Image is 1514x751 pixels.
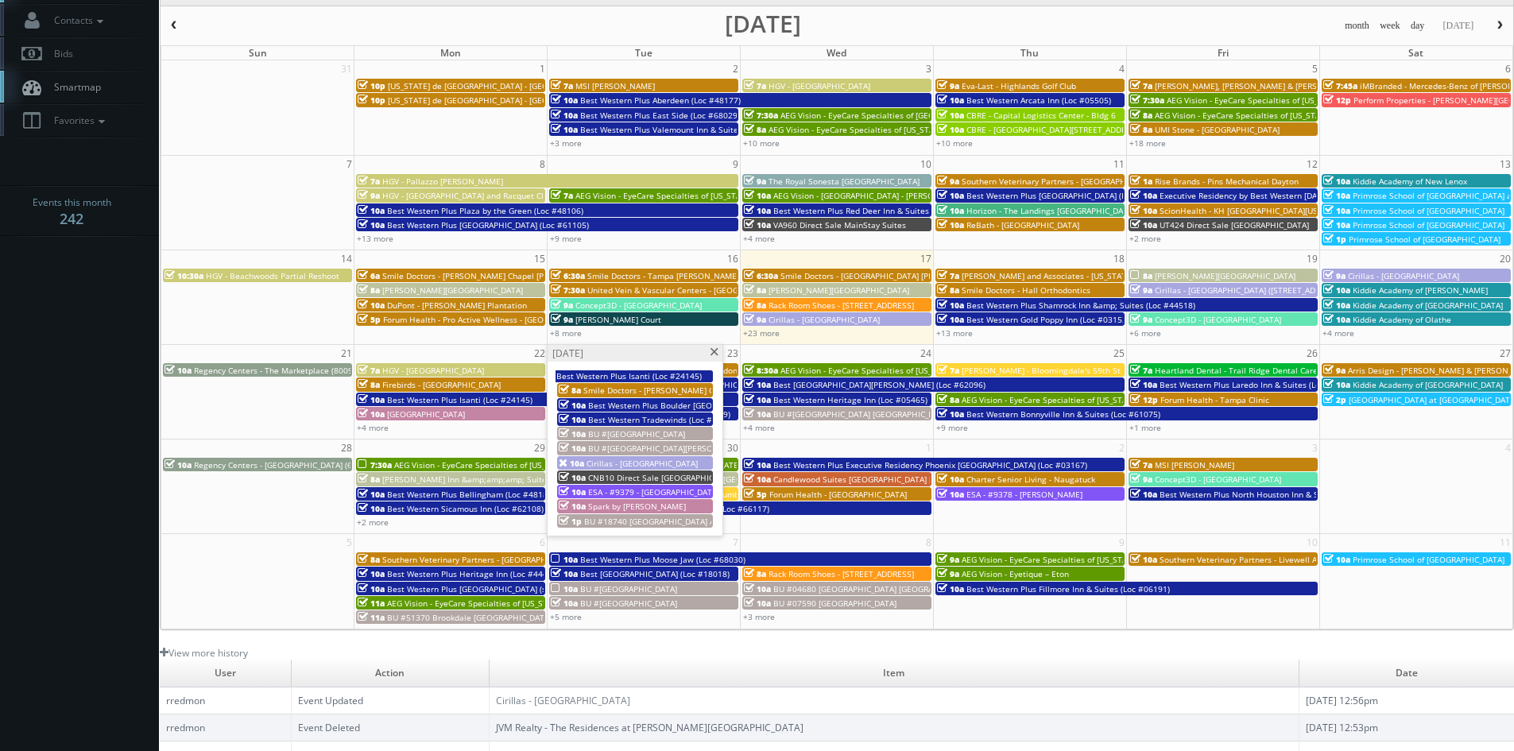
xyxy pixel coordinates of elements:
span: UT424 Direct Sale [GEOGRAPHIC_DATA] [1160,219,1309,230]
span: 9a [1323,365,1346,376]
span: HGV - [GEOGRAPHIC_DATA] [382,365,484,376]
span: Wed [827,46,846,60]
span: 5p [358,314,381,325]
span: Firebirds - [GEOGRAPHIC_DATA] [382,379,501,390]
span: Horizon - The Landings [GEOGRAPHIC_DATA] [966,205,1135,216]
span: 10a [744,474,771,485]
span: 9a [937,176,959,187]
span: Best Western Plus [GEOGRAPHIC_DATA] (Loc #61105) [387,219,589,230]
span: Smile Doctors - Hall Orthodontics [962,285,1090,296]
span: 10a [1130,219,1157,230]
span: 10a [744,379,771,390]
span: Rack Room Shoes - [STREET_ADDRESS] [769,568,914,579]
span: 10a [1323,554,1350,565]
span: ESA - #9379 - [GEOGRAPHIC_DATA] [588,486,719,497]
span: 7a [551,80,573,91]
span: Best Western Sicamous Inn (Loc #62108) [387,503,544,514]
button: week [1374,16,1406,36]
span: Best Western Plus Laredo Inn & Suites (Loc #44702) [1160,379,1358,390]
span: 10a [358,205,385,216]
span: Best Western Plus Boulder [GEOGRAPHIC_DATA] (Loc #06179) [588,400,823,411]
span: 10a [1130,205,1157,216]
span: Concept3D - [GEOGRAPHIC_DATA] [1155,314,1281,325]
span: 10a [551,95,578,106]
span: AEG Vision - EyeCare Specialties of [US_STATE] - In Focus Vision Center [769,124,1037,135]
span: Contacts [46,14,107,27]
span: Heartland Dental - Trail Ridge Dental Care [1155,365,1318,376]
span: 8a [937,285,959,296]
span: HGV - [GEOGRAPHIC_DATA] and Racquet Club [382,190,553,201]
span: 10a [744,394,771,405]
span: AEG Vision - EyeCare Specialties of [GEOGRAPHIC_DATA][US_STATE] - [GEOGRAPHIC_DATA] [780,110,1121,121]
span: 9a [551,300,573,311]
span: Best Western Plus [GEOGRAPHIC_DATA] (shoot 1 of 2) (Loc #15116) [387,583,641,594]
a: +2 more [357,517,389,528]
span: 5p [744,489,767,500]
span: 10a [937,300,964,311]
span: Forum Health - Pro Active Wellness - [GEOGRAPHIC_DATA] [383,314,602,325]
span: 11a [358,612,385,623]
a: +13 more [936,327,973,339]
span: 10a [551,124,578,135]
span: Cirillas - [GEOGRAPHIC_DATA] [769,314,880,325]
span: Kiddie Academy of [GEOGRAPHIC_DATA] [1353,300,1503,311]
span: [PERSON_NAME] and Associates - [US_STATE][GEOGRAPHIC_DATA] [962,270,1211,281]
span: Cirillas - [GEOGRAPHIC_DATA] [587,458,698,469]
span: 12p [1130,394,1158,405]
span: HGV - Pallazzo [PERSON_NAME] [382,176,503,187]
span: 10a [559,486,586,497]
span: Regency Centers - The Marketplace (80099) [194,365,360,376]
span: 8a [1130,270,1152,281]
span: AEG Vision - EyeCare Specialties of [US_STATE] – [PERSON_NAME] EyeCare [387,598,669,609]
span: 10a [937,408,964,420]
span: 10a [358,583,385,594]
span: 8a [559,385,581,396]
span: 10a [1323,300,1350,311]
span: 10a [358,394,385,405]
span: AEG Vision - EyeCare Specialties of [US_STATE] – Southwest Orlando Eye Care [394,459,690,470]
a: View more history [160,646,248,660]
span: Best Western Plus Aberdeen (Loc #48177) [580,95,741,106]
span: Kiddie Academy of [GEOGRAPHIC_DATA] [1353,379,1503,390]
span: Best Western Plus Shamrock Inn &amp; Suites (Loc #44518) [966,300,1195,311]
span: 1p [559,516,582,527]
span: 8a [358,554,380,565]
span: CBRE - Capital Logistics Center - Bldg 6 [966,110,1116,121]
span: HGV - Beachwoods Partial Reshoot [206,270,339,281]
span: BU #[GEOGRAPHIC_DATA] [588,428,685,439]
span: Best Western Plus Valemount Inn & Suites (Loc #62120) [580,124,794,135]
span: 12p [1323,95,1351,106]
span: Best Western Bonnyville Inn & Suites (Loc #61075) [966,408,1160,420]
a: +18 more [1129,137,1166,149]
span: 10a [937,95,964,106]
span: Thu [1020,46,1039,60]
span: 7a [1130,365,1152,376]
button: day [1405,16,1431,36]
span: 2p [1323,394,1346,405]
span: AEG Vision - EyeCare Specialties of [US_STATE] - A1A Family EyeCare [780,365,1040,376]
span: Executive Residency by Best Western [DATE] (Loc #44764) [1160,190,1380,201]
span: 10a [1323,219,1350,230]
span: 10a [358,300,385,311]
span: HGV - [GEOGRAPHIC_DATA] [769,80,870,91]
span: 10a [937,314,964,325]
span: Forum Health - Tampa Clinic [1160,394,1269,405]
span: 10a [1130,489,1157,500]
span: Southern Veterinary Partners - [GEOGRAPHIC_DATA][PERSON_NAME] [962,176,1222,187]
span: BU #51370 Brookdale [GEOGRAPHIC_DATA] [387,612,552,623]
span: 10a [937,110,964,121]
span: AEG Vision - EyeCare Specialties of [US_STATE] - Carolina Family Vision [1155,110,1423,121]
span: Best Western Plus Isanti (Loc #24145) [387,394,532,405]
span: 10a [551,554,578,565]
span: 7a [937,365,959,376]
span: 10a [937,190,964,201]
span: Forum Health - [GEOGRAPHIC_DATA] [769,489,907,500]
span: Best Western Plus [GEOGRAPHIC_DATA] (Loc #64008) [966,190,1168,201]
span: Concept3D - [GEOGRAPHIC_DATA] [575,300,702,311]
span: 9a [1323,270,1346,281]
span: Kiddie Academy of [PERSON_NAME] [1353,285,1488,296]
span: 10a [358,408,385,420]
a: +6 more [1129,327,1161,339]
span: 6:30a [551,270,585,281]
span: 13 [1498,156,1512,172]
